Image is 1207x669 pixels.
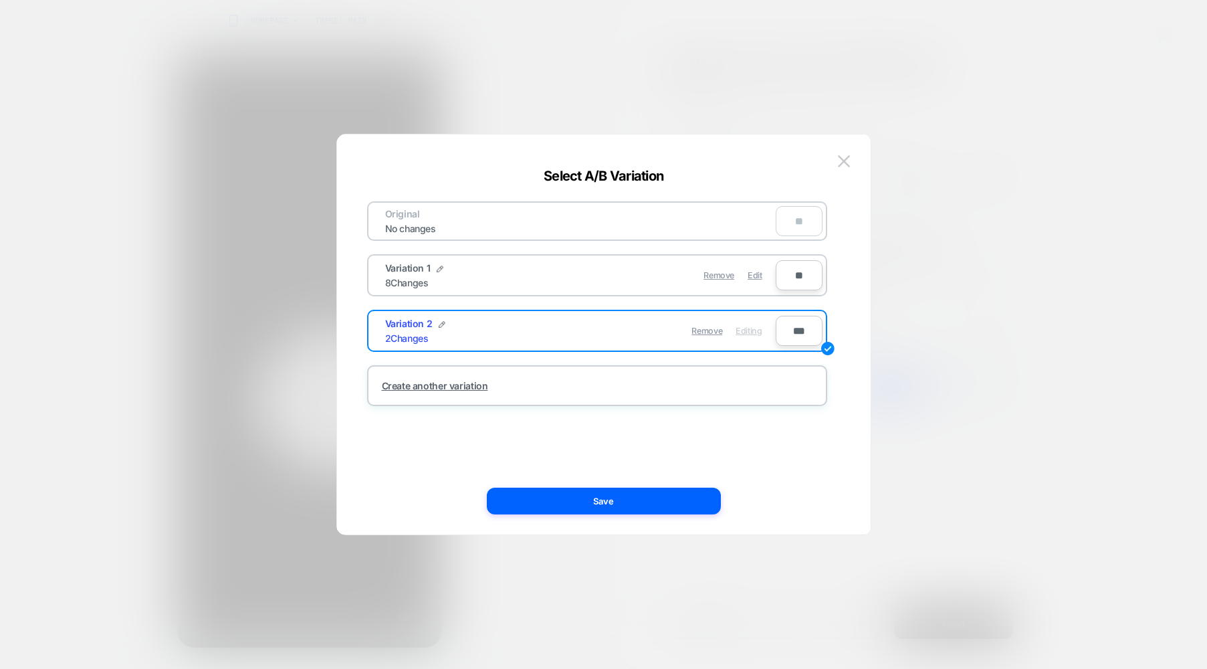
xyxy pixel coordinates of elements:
[748,270,762,280] span: Edit
[736,326,762,336] span: Editing
[205,549,251,591] iframe: Gorgias live chat messenger
[703,270,734,280] span: Remove
[821,342,835,355] img: edit
[487,488,721,514] button: Save
[838,155,850,167] img: close
[337,168,871,184] div: Select A/B Variation
[691,326,722,336] span: Remove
